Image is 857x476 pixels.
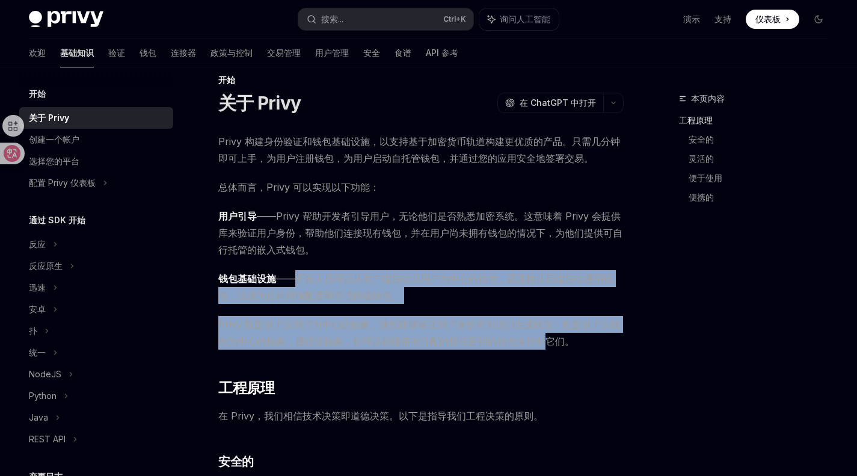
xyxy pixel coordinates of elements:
font: 欢迎 [29,48,46,58]
a: 选择您的平台 [19,150,173,172]
font: 便携的 [689,192,714,202]
a: 便于使用 [689,168,838,188]
font: 钱包 [140,48,156,58]
a: 食谱 [395,39,411,67]
a: 欢迎 [29,39,46,67]
button: 在 ChatGPT 中打开 [497,93,603,113]
font: 交易管理 [267,48,301,58]
font: Python [29,391,57,401]
font: 仪表板 [755,14,781,24]
font: 连接器 [171,48,196,58]
a: 连接器 [171,39,196,67]
font: 开始 [218,75,235,85]
font: 便于使用 [689,173,722,183]
a: 关于 Privy [19,107,173,129]
a: 政策与控制 [210,39,253,67]
a: 安全的 [689,130,838,149]
font: 政策与控制 [210,48,253,58]
font: 反应原生 [29,261,63,271]
font: 在 ChatGPT 中打开 [520,97,596,108]
font: NodeJS [29,369,61,379]
a: 演示 [683,13,700,25]
font: 安全 [363,48,380,58]
font: 验证 [108,48,125,58]
font: 创建一个帐户 [29,134,79,144]
font: 通过 SDK 开始 [29,215,85,225]
a: 验证 [108,39,125,67]
font: 工程原理 [679,115,713,125]
font: 总体而言，Privy 可以实现以下功能： [218,181,379,193]
font: 反应 [29,239,46,249]
font: 统一 [29,347,46,357]
a: 交易管理 [267,39,301,67]
button: 搜索...Ctrl+K [298,8,473,30]
button: 询问人工智能 [479,8,559,30]
font: 扑 [29,326,37,336]
font: 用户管理 [315,48,349,58]
font: 支持 [714,14,731,24]
a: 安全 [363,39,380,67]
font: +K [456,14,466,23]
font: 演示 [683,14,700,24]
font: REST API [29,434,66,444]
a: 用户管理 [315,39,349,67]
font: 安全的 [689,134,714,144]
font: 在 Privy，我们相信技术决策即道德决策。以下是指导我们工程决策的原则。 [218,410,543,422]
font: ——Privy 帮助开发者引导用户，无论他们是否熟悉加密系统。这意味着 Privy 会提供库来验证用户身份，帮助他们连接现有钱包，并在用户尚未拥有钱包的情况下，为他们提供可自行托管的嵌入式钱包。 [218,210,622,256]
a: 基础知识 [60,39,94,67]
font: ——开发人员可以从客户端启动以用户为中心的钱包，或直接从后端启动通用钱包，以便为任何用例配置和管理跨链钱包。 [218,273,613,301]
a: API 参考 [426,39,458,67]
font: 迅速 [29,282,46,292]
font: 关于 Privy [218,92,301,114]
font: 搜索... [321,14,343,24]
font: 本页内容 [691,93,725,104]
a: 便携的 [689,188,838,207]
a: 灵活的 [689,149,838,168]
button: 切换暗模式 [809,10,828,29]
font: 配置 Privy 仪表板 [29,178,96,188]
font: Privy 既提供了以用户为中心的抽象，使您能够验证用户身份并为他们生成钱包，也提供了以钱包为中心的抽象，通过该抽象，您可以创建带有分配的授权密钥的钱包来控制它们。 [218,318,620,347]
font: 食谱 [395,48,411,58]
a: 钱包 [140,39,156,67]
a: 仪表板 [746,10,799,29]
font: Ctrl [443,14,456,23]
font: 选择您的平台 [29,156,79,166]
a: 工程原理 [679,111,838,130]
font: 灵活的 [689,153,714,164]
font: 询问人工智能 [500,14,550,24]
font: 关于 Privy [29,113,69,123]
font: 钱包基础设施 [218,273,276,285]
font: 开始 [29,88,46,99]
a: 支持 [714,13,731,25]
font: 基础知识 [60,48,94,58]
font: 用户引导 [218,210,257,222]
font: API 参考 [426,48,458,58]
img: 深色标志 [29,11,103,28]
font: Java [29,412,48,422]
font: 工程原理 [218,379,275,397]
font: 安卓 [29,304,46,314]
a: 创建一个帐户 [19,129,173,150]
font: 安全的 [218,454,254,469]
font: Privy 构建身份验证和钱包基础设施，以支持基于加密货币轨道构建更优质的产品。只需几分钟即可上手，为用户注册钱包，为用户启动自托管钱包，并通过您的应用安全地签署交易。 [218,135,620,164]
